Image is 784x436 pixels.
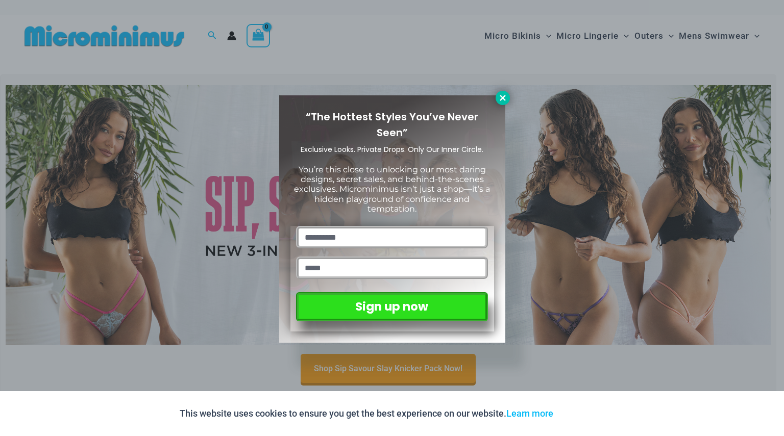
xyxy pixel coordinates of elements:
[294,165,490,214] span: You’re this close to unlocking our most daring designs, secret sales, and behind-the-scenes exclu...
[306,110,478,140] span: “The Hottest Styles You’ve Never Seen”
[301,144,483,155] span: Exclusive Looks. Private Drops. Only Our Inner Circle.
[296,292,487,321] button: Sign up now
[561,401,604,426] button: Accept
[180,406,553,421] p: This website uses cookies to ensure you get the best experience on our website.
[496,91,510,105] button: Close
[506,408,553,419] a: Learn more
